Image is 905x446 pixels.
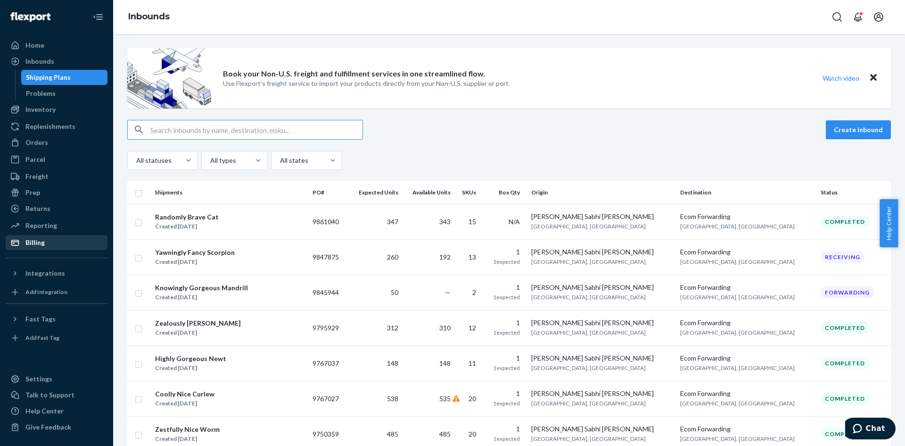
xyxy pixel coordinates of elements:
[25,105,56,114] div: Inventory
[348,181,402,204] th: Expected Units
[531,364,646,371] span: [GEOGRAPHIC_DATA], [GEOGRAPHIC_DATA]
[680,364,795,371] span: [GEOGRAPHIC_DATA], [GEOGRAPHIC_DATA]
[487,389,520,398] div: 1
[493,435,520,442] span: 1 expected
[26,73,71,82] div: Shipping Plans
[309,239,348,275] td: 9847875
[121,3,177,31] ol: breadcrumbs
[484,181,527,204] th: Box Qty
[309,181,348,204] th: PO#
[680,400,795,407] span: [GEOGRAPHIC_DATA], [GEOGRAPHIC_DATA]
[25,406,64,416] div: Help Center
[439,324,451,332] span: 310
[309,275,348,310] td: 9845944
[391,288,398,296] span: 50
[487,424,520,434] div: 1
[828,8,847,26] button: Open Search Box
[531,400,646,407] span: [GEOGRAPHIC_DATA], [GEOGRAPHIC_DATA]
[387,218,398,226] span: 347
[128,11,170,22] a: Inbounds
[6,54,107,69] a: Inbounds
[25,188,40,197] div: Prep
[680,294,795,301] span: [GEOGRAPHIC_DATA], [GEOGRAPHIC_DATA]
[531,318,673,328] div: [PERSON_NAME] Sabhi [PERSON_NAME]
[531,424,673,434] div: [PERSON_NAME] Sabhi [PERSON_NAME]
[155,212,219,222] div: Randomly Brave Cat
[676,181,816,204] th: Destination
[6,218,107,233] a: Reporting
[469,395,476,403] span: 20
[155,425,220,434] div: Zestfully Nice Worm
[25,422,71,432] div: Give Feedback
[6,185,107,200] a: Prep
[155,363,226,373] div: Created [DATE]
[6,38,107,53] a: Home
[531,247,673,257] div: [PERSON_NAME] Sabhi [PERSON_NAME]
[6,371,107,387] a: Settings
[531,435,646,442] span: [GEOGRAPHIC_DATA], [GEOGRAPHIC_DATA]
[469,430,476,438] span: 20
[680,353,813,363] div: Ecom Forwarding
[25,269,65,278] div: Integrations
[493,329,520,336] span: 1 expected
[155,248,235,257] div: Yawningly Fancy Scorpion
[89,8,107,26] button: Close Navigation
[6,135,107,150] a: Orders
[680,247,813,257] div: Ecom Forwarding
[439,430,451,438] span: 485
[821,286,874,298] div: Forwarding
[279,156,280,165] input: All states
[25,238,45,247] div: Billing
[26,89,56,98] div: Problems
[6,387,107,403] button: Talk to Support
[151,181,309,204] th: Shipments
[25,122,75,131] div: Replenishments
[821,216,869,227] div: Completed
[135,156,136,165] input: All statuses
[680,258,795,265] span: [GEOGRAPHIC_DATA], [GEOGRAPHIC_DATA]
[155,257,235,267] div: Created [DATE]
[680,435,795,442] span: [GEOGRAPHIC_DATA], [GEOGRAPHIC_DATA]
[487,318,520,328] div: 1
[445,288,451,296] span: —
[821,251,864,263] div: Receiving
[869,8,888,26] button: Open account menu
[527,181,677,204] th: Origin
[826,120,891,139] button: Create inbound
[880,199,898,247] span: Help Center
[680,283,813,292] div: Ecom Forwarding
[402,181,454,204] th: Available Units
[509,218,520,226] span: N/A
[6,311,107,327] button: Fast Tags
[21,70,108,85] a: Shipping Plans
[25,314,56,324] div: Fast Tags
[680,223,795,230] span: [GEOGRAPHIC_DATA], [GEOGRAPHIC_DATA]
[150,120,362,139] input: Search inbounds by name, destination, msku...
[848,8,867,26] button: Open notifications
[155,283,248,293] div: Knowingly Gorgeous Mandrill
[6,266,107,281] button: Integrations
[155,389,214,399] div: Coolly Nice Curlew
[155,293,248,302] div: Created [DATE]
[25,221,57,230] div: Reporting
[821,357,869,369] div: Completed
[821,428,869,440] div: Completed
[680,212,813,221] div: Ecom Forwarding
[25,288,67,296] div: Add Integration
[209,156,210,165] input: All types
[155,354,226,363] div: Highly Gorgeous Newt
[6,285,107,300] a: Add Integration
[10,12,50,22] img: Flexport logo
[845,418,896,441] iframe: Opens a widget where you can chat to one of our agents
[223,79,510,88] p: Use Flexport’s freight service to import your products directly from your Non-U.S. supplier or port.
[469,253,476,261] span: 13
[155,434,220,444] div: Created [DATE]
[6,169,107,184] a: Freight
[25,138,48,147] div: Orders
[439,218,451,226] span: 343
[387,359,398,367] span: 148
[439,359,451,367] span: 148
[21,86,108,101] a: Problems
[680,318,813,328] div: Ecom Forwarding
